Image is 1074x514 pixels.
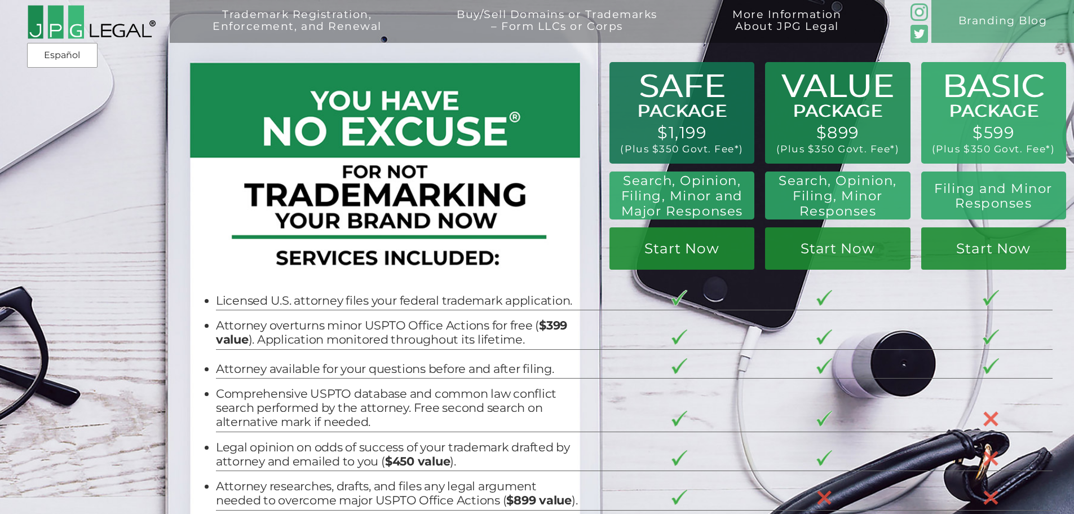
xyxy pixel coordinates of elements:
[983,411,999,427] img: X-30-3.png
[216,480,578,508] li: Attorney researches, drafts, and files any legal argument needed to overcome major USPTO Office A...
[765,227,910,270] a: Start Now
[30,45,94,65] a: Español
[930,181,1058,211] h2: Filing and Minor Responses
[816,490,833,506] img: X-30-3.png
[671,450,688,466] img: checkmark-border-3.png
[216,318,567,346] b: $399 value
[671,290,688,306] img: checkmark-border-3.png
[216,441,578,469] li: Legal opinion on odds of success of your trademark drafted by attorney and emailed to you ( ).
[216,362,578,376] li: Attorney available for your questions before and after filing.
[983,358,999,374] img: checkmark-border-3.png
[700,9,874,52] a: More InformationAbout JPG Legal
[216,294,578,308] li: Licensed U.S. attorney files your federal trademark application.
[609,227,754,270] a: Start Now
[816,358,833,374] img: checkmark-border-3.png
[774,173,902,218] h2: Search, Opinion, Filing, Minor Responses
[983,290,999,306] img: checkmark-border-3.png
[616,173,748,218] h2: Search, Opinion, Filing, Minor and Major Responses
[671,330,688,345] img: checkmark-border-3.png
[983,490,999,506] img: X-30-3.png
[27,5,156,39] img: 2016-logo-black-letters-3-r.png
[816,411,833,427] img: checkmark-border-3.png
[671,358,688,374] img: checkmark-border-3.png
[216,387,578,429] li: Comprehensive USPTO database and common law conflict search performed by the attorney. Free secon...
[911,3,929,21] img: glyph-logo_May2016-green3-90.png
[425,9,690,52] a: Buy/Sell Domains or Trademarks– Form LLCs or Corps
[671,490,688,506] img: checkmark-border-3.png
[921,227,1066,270] a: Start Now
[816,450,833,466] img: checkmark-border-3.png
[983,330,999,345] img: checkmark-border-3.png
[385,454,450,468] b: $450 value
[816,330,833,345] img: checkmark-border-3.png
[671,411,688,427] img: checkmark-border-3.png
[506,493,572,507] b: $899 value
[216,319,578,347] li: Attorney overturns minor USPTO Office Actions for free ( ). Application monitored throughout its ...
[911,25,929,43] img: Twitter_Social_Icon_Rounded_Square_Color-mid-green3-90.png
[180,9,414,52] a: Trademark Registration,Enforcement, and Renewal
[816,290,833,306] img: checkmark-border-3.png
[983,450,999,467] img: X-30-3.png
